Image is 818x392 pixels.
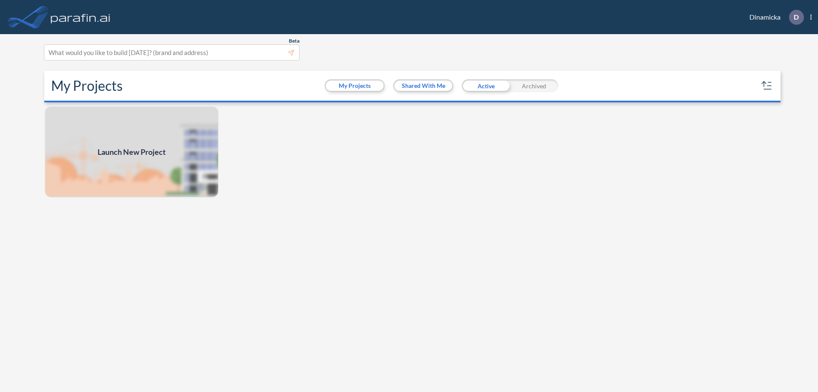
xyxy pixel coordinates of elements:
[49,9,112,26] img: logo
[51,78,123,94] h2: My Projects
[395,81,452,91] button: Shared With Me
[326,81,383,91] button: My Projects
[510,79,558,92] div: Archived
[44,106,219,198] img: add
[44,106,219,198] a: Launch New Project
[462,79,510,92] div: Active
[794,13,799,21] p: D
[98,146,166,158] span: Launch New Project
[737,10,812,25] div: Dinamicka
[760,79,774,93] button: sort
[289,38,300,44] span: Beta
